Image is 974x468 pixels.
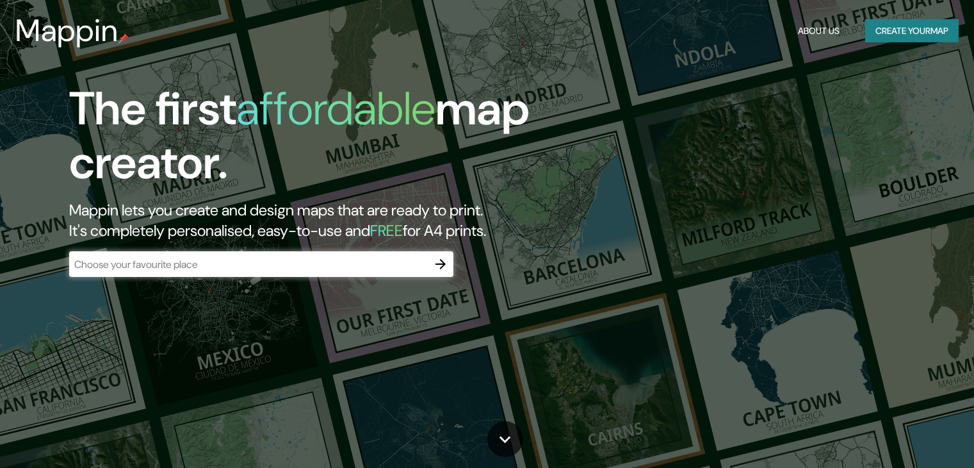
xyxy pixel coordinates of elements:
h1: The first map creator. [69,82,556,200]
input: Choose your favourite place [69,257,428,272]
button: About Us [793,19,845,43]
h2: Mappin lets you create and design maps that are ready to print. It's completely personalised, eas... [69,200,556,241]
h1: affordable [236,79,435,138]
button: Create yourmap [865,19,959,43]
img: mappin-pin [118,33,129,44]
h3: Mappin [15,13,118,49]
h5: FREE [370,221,403,240]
